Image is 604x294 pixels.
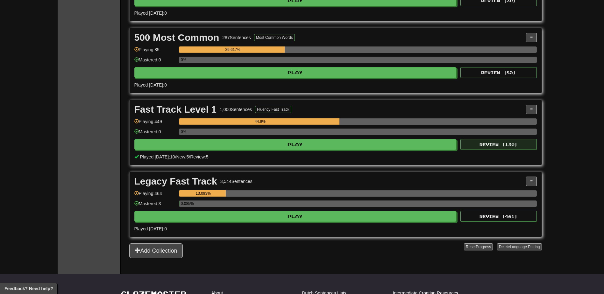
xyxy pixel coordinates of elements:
span: Played [DATE]: 0 [134,226,167,231]
div: Mastered: 0 [134,129,176,139]
button: Play [134,67,457,78]
div: Legacy Fast Track [134,177,217,186]
span: / [189,154,190,159]
button: Play [134,211,457,222]
div: Mastered: 3 [134,200,176,211]
button: Review (461) [460,211,537,222]
button: DeleteLanguage Pairing [497,243,542,250]
button: Most Common Words [254,34,295,41]
div: Playing: 449 [134,118,176,129]
div: Mastered: 0 [134,57,176,67]
button: Fluency Fast Track [255,106,291,113]
div: Fast Track Level 1 [134,105,217,114]
span: Progress [476,245,491,249]
span: Review: 5 [190,154,209,159]
div: 29.617% [181,46,285,53]
span: New: 5 [176,154,189,159]
button: Review (130) [460,139,537,150]
div: 44.9% [181,118,339,125]
span: / [175,154,176,159]
div: 13.093% [181,190,226,197]
span: Played [DATE]: 0 [134,82,167,87]
span: Played [DATE]: 10 [140,154,175,159]
span: Open feedback widget [4,285,53,292]
span: Language Pairing [510,245,540,249]
button: Play [134,139,457,150]
button: Add Collection [129,243,183,258]
div: 1,000 Sentences [220,106,252,113]
div: Playing: 464 [134,190,176,201]
button: ResetProgress [464,243,493,250]
div: 287 Sentences [222,34,251,41]
div: Playing: 85 [134,46,176,57]
button: Review (85) [460,67,537,78]
div: 500 Most Common [134,33,219,42]
span: Played [DATE]: 0 [134,10,167,16]
div: 3,544 Sentences [220,178,252,185]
